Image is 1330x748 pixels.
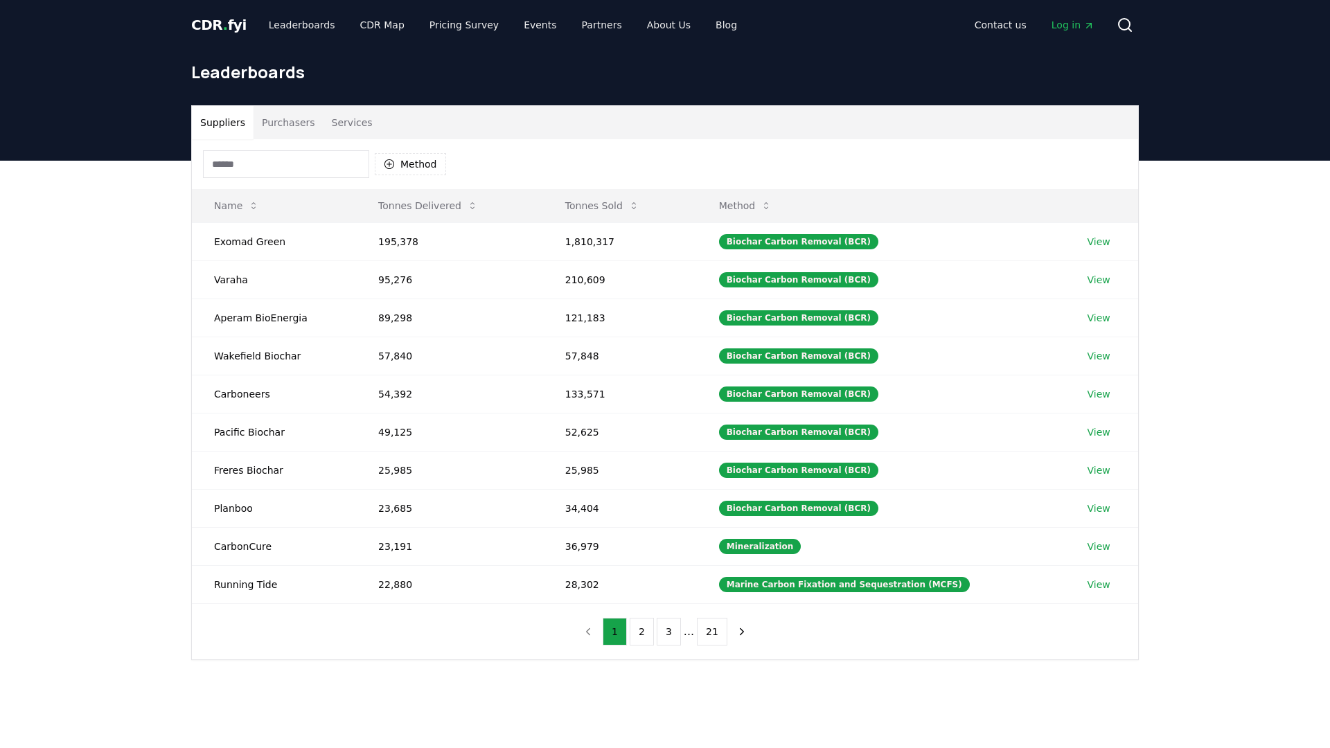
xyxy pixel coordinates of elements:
[730,618,754,645] button: next page
[192,489,356,527] td: Planboo
[367,192,489,220] button: Tonnes Delivered
[704,12,748,37] a: Blog
[192,260,356,299] td: Varaha
[1088,311,1110,325] a: View
[543,565,697,603] td: 28,302
[356,299,543,337] td: 89,298
[258,12,346,37] a: Leaderboards
[349,12,416,37] a: CDR Map
[554,192,650,220] button: Tonnes Sold
[1052,18,1094,32] span: Log in
[192,565,356,603] td: Running Tide
[258,12,748,37] nav: Main
[719,386,878,402] div: Biochar Carbon Removal (BCR)
[356,527,543,565] td: 23,191
[356,260,543,299] td: 95,276
[543,413,697,451] td: 52,625
[657,618,681,645] button: 3
[697,618,727,645] button: 21
[323,106,381,139] button: Services
[192,106,254,139] button: Suppliers
[1088,349,1110,363] a: View
[356,413,543,451] td: 49,125
[684,623,694,640] li: ...
[1088,501,1110,515] a: View
[719,425,878,440] div: Biochar Carbon Removal (BCR)
[192,413,356,451] td: Pacific Biochar
[192,222,356,260] td: Exomad Green
[191,15,247,35] a: CDR.fyi
[543,299,697,337] td: 121,183
[356,222,543,260] td: 195,378
[418,12,510,37] a: Pricing Survey
[191,17,247,33] span: CDR fyi
[192,299,356,337] td: Aperam BioEnergia
[356,565,543,603] td: 22,880
[1088,235,1110,249] a: View
[1088,463,1110,477] a: View
[719,272,878,287] div: Biochar Carbon Removal (BCR)
[603,618,627,645] button: 1
[192,451,356,489] td: Freres Biochar
[719,348,878,364] div: Biochar Carbon Removal (BCR)
[543,451,697,489] td: 25,985
[543,222,697,260] td: 1,810,317
[964,12,1038,37] a: Contact us
[719,577,970,592] div: Marine Carbon Fixation and Sequestration (MCFS)
[192,527,356,565] td: CarbonCure
[254,106,323,139] button: Purchasers
[543,260,697,299] td: 210,609
[543,489,697,527] td: 34,404
[719,539,801,554] div: Mineralization
[223,17,228,33] span: .
[1088,425,1110,439] a: View
[191,61,1139,83] h1: Leaderboards
[1088,578,1110,591] a: View
[543,375,697,413] td: 133,571
[636,12,702,37] a: About Us
[719,463,878,478] div: Biochar Carbon Removal (BCR)
[356,489,543,527] td: 23,685
[1040,12,1106,37] a: Log in
[513,12,567,37] a: Events
[1088,387,1110,401] a: View
[356,451,543,489] td: 25,985
[192,375,356,413] td: Carboneers
[719,501,878,516] div: Biochar Carbon Removal (BCR)
[356,375,543,413] td: 54,392
[203,192,270,220] button: Name
[571,12,633,37] a: Partners
[708,192,783,220] button: Method
[543,337,697,375] td: 57,848
[1088,540,1110,553] a: View
[719,310,878,326] div: Biochar Carbon Removal (BCR)
[356,337,543,375] td: 57,840
[719,234,878,249] div: Biochar Carbon Removal (BCR)
[964,12,1106,37] nav: Main
[192,337,356,375] td: Wakefield Biochar
[543,527,697,565] td: 36,979
[375,153,446,175] button: Method
[630,618,654,645] button: 2
[1088,273,1110,287] a: View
